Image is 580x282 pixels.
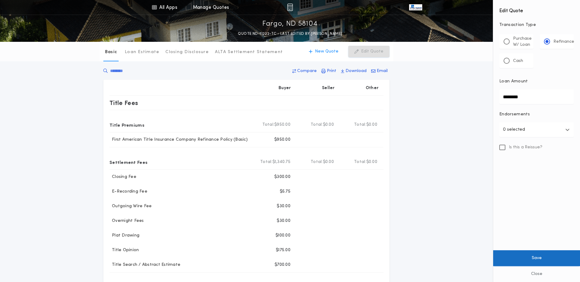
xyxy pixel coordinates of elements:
[311,159,323,165] b: Total:
[272,159,290,165] span: $1,340.75
[303,46,345,57] button: New Quote
[553,39,574,45] p: Refinance
[503,126,525,133] p: 0 selected
[290,66,319,77] button: Compare
[499,4,574,15] h4: Edit Quote
[513,36,532,48] p: Purchase W/ Loan
[366,85,379,91] p: Other
[493,250,580,266] button: Save
[165,49,209,55] p: Closing Disclosure
[109,174,136,180] p: Closing Fee
[275,262,290,268] p: $700.00
[262,122,275,128] b: Total:
[377,68,388,74] p: Email
[499,111,574,117] p: Endorsements
[509,144,542,150] span: Is this a Reissue?
[327,68,336,74] p: Print
[361,49,383,55] p: Edit Quote
[345,68,367,74] p: Download
[287,4,293,11] img: img
[354,122,366,128] b: Total:
[260,159,272,165] b: Total:
[297,68,317,74] p: Compare
[215,49,283,55] p: ALTA Settlement Statement
[409,4,422,10] img: vs-icon
[322,85,335,91] p: Seller
[493,266,580,282] button: Close
[277,203,290,209] p: $30.00
[109,218,144,224] p: Overnight Fees
[109,189,147,195] p: E-Recording Fee
[274,174,290,180] p: $300.00
[499,78,528,85] p: Loan Amount
[348,46,390,57] button: Edit Quote
[513,58,523,64] p: Cash
[323,159,334,165] span: $0.00
[277,218,290,224] p: $30.00
[274,137,290,143] p: $950.00
[276,247,290,253] p: $175.00
[109,120,144,130] p: Title Premiums
[109,247,139,253] p: Title Opinion
[109,203,152,209] p: Outgoing Wire Fee
[354,159,366,165] b: Total:
[311,122,323,128] b: Total:
[109,233,139,239] p: Plat Drawing
[366,122,377,128] span: $0.00
[109,98,138,108] p: Title Fees
[499,89,574,104] input: Loan Amount
[275,233,290,239] p: $100.00
[125,49,159,55] p: Loan Estimate
[262,19,318,29] p: Fargo, ND 58104
[105,49,117,55] p: Basic
[366,159,377,165] span: $0.00
[109,157,147,167] p: Settlement Fees
[323,122,334,128] span: $0.00
[339,66,368,77] button: Download
[109,262,180,268] p: Title Search / Abstract Estimate
[238,31,342,37] p: QUOTE ND-11222-TC - LAST EDITED BY [PERSON_NAME]
[280,189,290,195] p: $5.75
[274,122,290,128] span: $950.00
[320,66,338,77] button: Print
[369,66,390,77] button: Email
[279,85,291,91] p: Buyer
[315,49,338,55] p: New Quote
[109,137,248,143] p: First American Title Insurance Company Refinance Policy (Basic)
[499,22,574,28] p: Transaction Type
[499,122,574,137] button: 0 selected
